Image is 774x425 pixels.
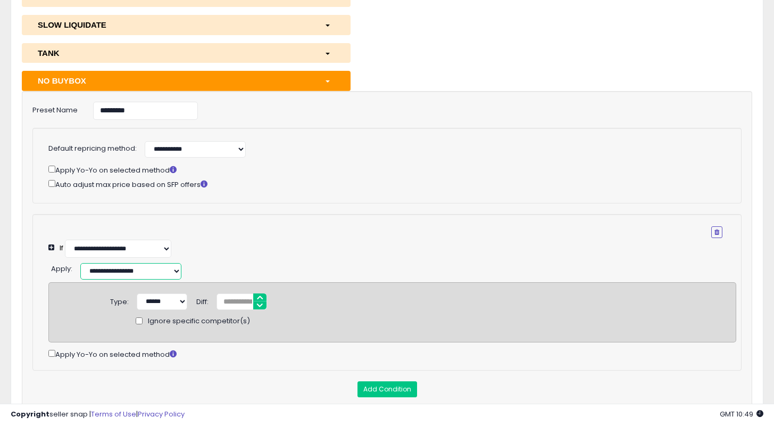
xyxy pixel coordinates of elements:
div: TANK [30,47,317,59]
span: Ignore specific competitor(s) [148,316,250,326]
strong: Copyright [11,409,49,419]
button: Add Condition [357,381,417,397]
div: Diff: [196,293,209,307]
div: SLOW LIQUIDATE [30,19,317,30]
a: Privacy Policy [138,409,185,419]
div: Auto adjust max price based on SFP offers [48,178,722,190]
label: Default repricing method: [48,144,137,154]
div: seller snap | | [11,410,185,420]
span: Apply [51,264,71,274]
button: NO BUYBOX [22,71,351,91]
div: Type: [110,293,129,307]
div: Apply Yo-Yo on selected method [48,164,722,176]
a: Terms of Use [91,409,136,419]
div: : [51,260,72,274]
button: TANK [22,43,351,63]
label: Preset Name [24,102,85,116]
i: Remove Condition [714,229,719,235]
div: NO BUYBOX [30,75,317,86]
button: SLOW LIQUIDATE [22,15,351,35]
span: 2025-09-6 10:49 GMT [720,409,763,419]
div: Apply Yo-Yo on selected method [48,348,736,360]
